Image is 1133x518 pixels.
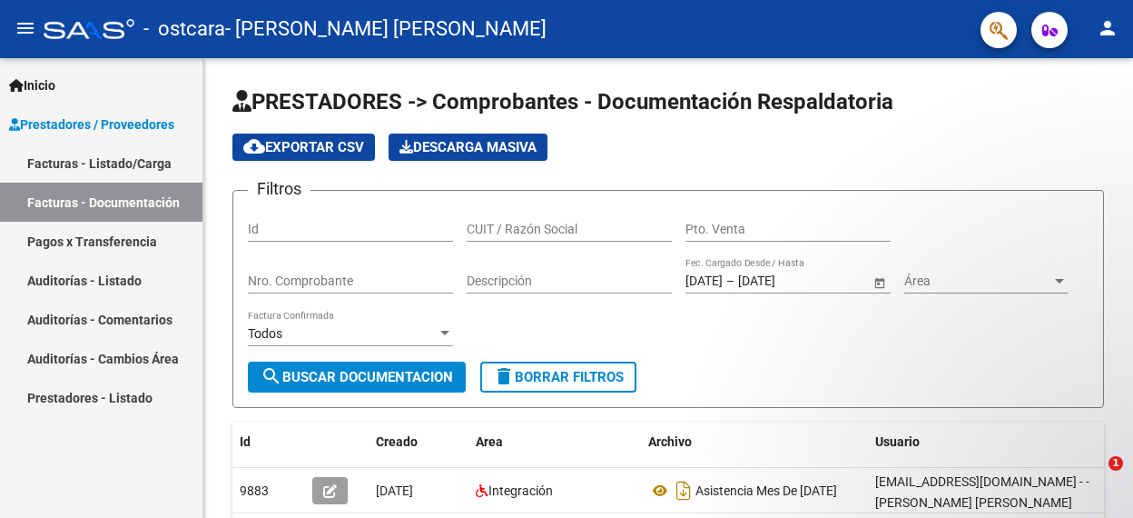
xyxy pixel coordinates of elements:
[15,17,36,39] mat-icon: menu
[243,139,364,155] span: Exportar CSV
[875,474,1089,510] span: [EMAIL_ADDRESS][DOMAIN_NAME] - - [PERSON_NAME] [PERSON_NAME]
[261,369,453,385] span: Buscar Documentacion
[369,423,468,462] datatable-header-cell: Creado
[225,9,547,49] span: - [PERSON_NAME] [PERSON_NAME]
[261,365,282,387] mat-icon: search
[1097,17,1118,39] mat-icon: person
[240,434,251,449] span: Id
[1108,456,1123,471] span: 1
[399,139,537,155] span: Descarga Masiva
[648,434,692,449] span: Archivo
[232,89,893,115] span: PRESTADORES -> Comprobantes - Documentación Respaldatoria
[493,365,515,387] mat-icon: delete
[726,274,734,289] span: –
[9,75,55,95] span: Inicio
[240,483,269,498] span: 9883
[248,362,466,393] button: Buscar Documentacion
[870,273,889,292] button: Open calendar
[685,274,723,289] input: Fecha inicio
[143,9,225,49] span: - ostcara
[1071,456,1115,500] iframe: Intercom live chat
[904,274,1051,289] span: Área
[389,134,547,161] app-download-masive: Descarga masiva de comprobantes (adjuntos)
[695,483,837,498] span: Asistencia Mes De [DATE]
[468,423,641,462] datatable-header-cell: Area
[248,326,282,341] span: Todos
[248,176,310,202] h3: Filtros
[232,134,375,161] button: Exportar CSV
[476,434,503,449] span: Area
[243,135,265,157] mat-icon: cloud_download
[493,369,624,385] span: Borrar Filtros
[389,134,547,161] button: Descarga Masiva
[376,483,413,498] span: [DATE]
[376,434,418,449] span: Creado
[9,115,174,134] span: Prestadores / Proveedores
[488,483,553,498] span: Integración
[641,423,868,462] datatable-header-cell: Archivo
[672,476,695,505] i: Descargar documento
[480,362,636,393] button: Borrar Filtros
[232,423,305,462] datatable-header-cell: Id
[738,274,827,289] input: Fecha fin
